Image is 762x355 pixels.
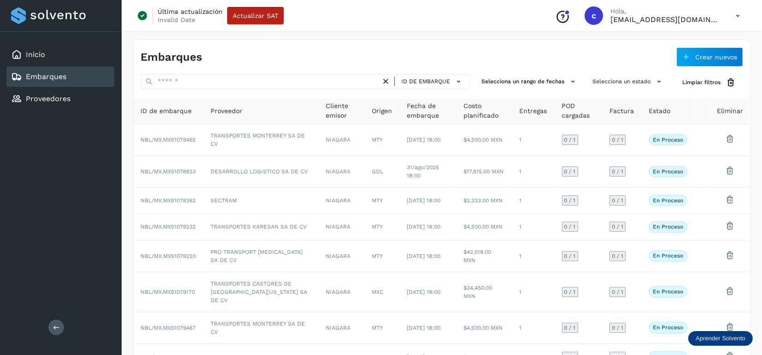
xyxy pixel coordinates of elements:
[407,137,440,143] span: [DATE] 18:00
[233,12,278,19] span: Actualizar SAT
[512,272,555,312] td: 1
[364,156,399,188] td: GDL
[26,94,70,103] a: Proveedores
[158,7,223,16] p: Última actualización
[318,124,364,156] td: NIAGARA
[203,156,318,188] td: DESARROLLO LOGISTICO SA DE CV
[203,214,318,240] td: TRANSPORTES KARESAN SA DE CV
[612,253,623,259] span: 0 / 1
[364,124,399,156] td: MTY
[610,15,721,24] p: cavila@niagarawater.com
[653,137,683,143] p: En proceso
[512,240,555,272] td: 1
[564,289,576,295] span: 0 / 1
[653,288,683,295] p: En proceso
[141,137,196,143] span: NBL/MX.MX51079465
[653,324,683,331] p: En proceso
[612,224,623,229] span: 0 / 1
[141,106,192,116] span: ID de embarque
[682,78,721,86] span: Limpiar filtros
[653,223,683,230] p: En proceso
[512,214,555,240] td: 1
[364,214,399,240] td: MTY
[612,137,623,143] span: 0 / 1
[407,164,439,179] span: 31/ago/2025 18:00
[227,7,284,24] button: Actualizar SAT
[564,253,576,259] span: 0 / 1
[512,124,555,156] td: 1
[203,312,318,344] td: TRANSPORTES MONTERREY SA DE CV
[364,272,399,312] td: MXC
[141,253,196,259] span: NBL/MX.MX51079220
[211,106,242,116] span: Proveedor
[407,325,440,331] span: [DATE] 18:00
[141,325,196,331] span: NBL/MX.MX51079467
[318,188,364,214] td: NIAGARA
[456,272,512,312] td: $34,450.00 MXN
[372,106,392,116] span: Origen
[203,188,318,214] td: SECTRAM
[318,272,364,312] td: NIAGARA
[564,169,576,174] span: 0 / 1
[6,89,114,109] div: Proveedores
[456,240,512,272] td: $42,518.00 MXN
[564,224,576,229] span: 0 / 1
[6,67,114,87] div: Embarques
[318,312,364,344] td: NIAGARA
[456,214,512,240] td: $4,500.00 MXN
[564,137,576,143] span: 0 / 1
[512,188,555,214] td: 1
[318,240,364,272] td: NIAGARA
[456,312,512,344] td: $4,500.00 MXN
[612,289,623,295] span: 0 / 1
[318,214,364,240] td: NIAGARA
[612,325,623,331] span: 0 / 1
[564,325,576,331] span: 0 / 1
[456,124,512,156] td: $4,500.00 MXN
[653,168,683,175] p: En proceso
[141,289,195,295] span: NBL/MX.MX51079170
[326,101,357,120] span: Cliente emisor
[141,51,202,64] h4: Embarques
[318,156,364,188] td: NIAGARA
[407,253,440,259] span: [DATE] 18:00
[610,7,721,15] p: Hola,
[407,289,440,295] span: [DATE] 18:00
[676,47,743,67] button: Crear nuevos
[512,312,555,344] td: 1
[564,198,576,203] span: 0 / 1
[26,50,45,59] a: Inicio
[141,168,196,175] span: NBL/MX.MX51078833
[717,106,743,116] span: Eliminar
[562,101,595,120] span: POD cargadas
[478,74,581,89] button: Selecciona un rango de fechas
[6,45,114,65] div: Inicio
[512,156,555,188] td: 1
[141,197,196,204] span: NBL/MX.MX51079262
[401,77,450,86] span: ID de embarque
[688,331,753,346] div: Aprender Solvento
[695,54,737,60] span: Crear nuevos
[158,16,195,24] p: Invalid Date
[675,74,743,91] button: Limpiar filtros
[407,223,440,230] span: [DATE] 18:00
[612,169,623,174] span: 0 / 1
[203,124,318,156] td: TRANSPORTES MONTERREY SA DE CV
[653,197,683,204] p: En proceso
[610,106,634,116] span: Factura
[203,272,318,312] td: TRANSPORTES CASTORES DE [GEOGRAPHIC_DATA][US_STATE] SA DE CV
[456,156,512,188] td: $17,615.00 MXN
[364,312,399,344] td: MTY
[520,106,547,116] span: Entregas
[26,72,66,81] a: Embarques
[407,197,440,204] span: [DATE] 18:00
[612,198,623,203] span: 0 / 1
[399,75,466,88] button: ID de embarque
[364,240,399,272] td: MTY
[364,188,399,214] td: MTY
[141,223,196,230] span: NBL/MX.MX51079232
[696,335,745,342] p: Aprender Solvento
[407,101,449,120] span: Fecha de embarque
[653,252,683,259] p: En proceso
[589,74,668,89] button: Selecciona un estado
